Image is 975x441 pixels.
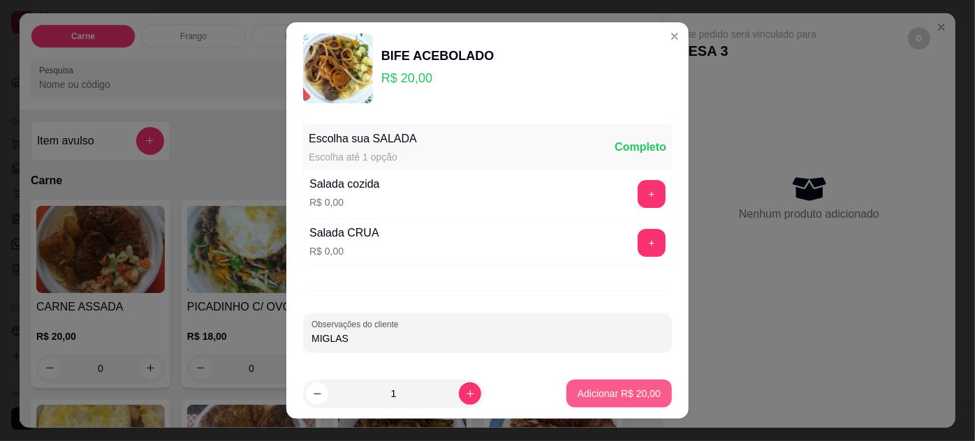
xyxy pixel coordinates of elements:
img: product-image [303,33,373,103]
button: Adicionar R$ 20,00 [566,380,672,408]
div: Salada CRUA [309,225,379,241]
p: R$ 0,00 [309,244,379,258]
input: Observações do cliente [311,331,664,345]
p: R$ 20,00 [381,68,494,88]
p: R$ 0,00 [309,195,380,209]
div: Completo [615,139,666,156]
button: decrease-product-quantity [306,382,328,405]
div: BIFE ACEBOLADO [381,46,494,66]
div: Escolha sua SALADA [309,130,417,147]
label: Observações do cliente [311,318,403,330]
button: add [638,229,666,257]
button: add [638,180,666,208]
button: Close [664,25,686,47]
p: Adicionar R$ 20,00 [578,387,661,401]
div: Escolha até 1 opção [309,150,417,164]
div: Salada cozida [309,176,380,193]
button: increase-product-quantity [459,382,481,405]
